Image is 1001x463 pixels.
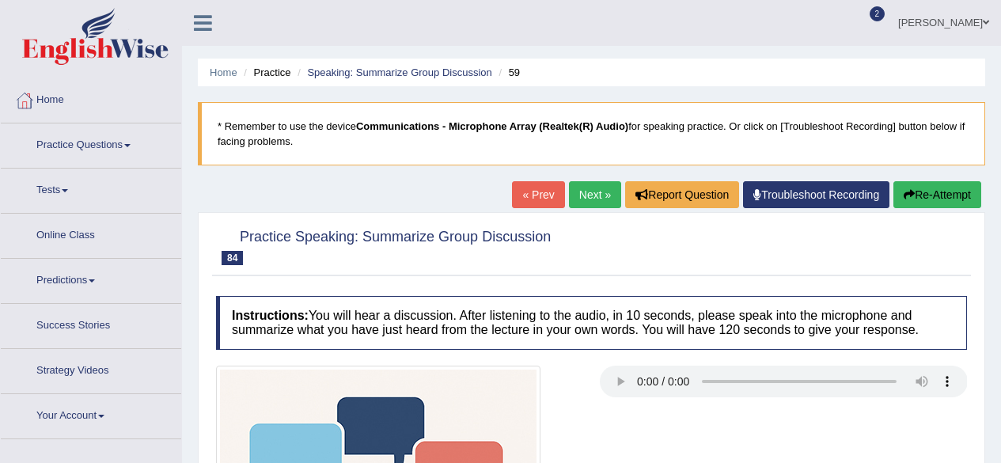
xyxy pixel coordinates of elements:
[307,66,491,78] a: Speaking: Summarize Group Discussion
[356,120,628,132] b: Communications - Microphone Array (Realtek(R) Audio)
[198,102,985,165] blockquote: * Remember to use the device for speaking practice. Or click on [Troubleshoot Recording] button b...
[1,78,181,118] a: Home
[1,169,181,208] a: Tests
[1,394,181,434] a: Your Account
[569,181,621,208] a: Next »
[240,65,290,80] li: Practice
[1,123,181,163] a: Practice Questions
[893,181,981,208] button: Re-Attempt
[512,181,564,208] a: « Prev
[232,309,309,322] b: Instructions:
[1,259,181,298] a: Predictions
[216,226,551,265] h2: Practice Speaking: Summarize Group Discussion
[495,65,520,80] li: 59
[1,304,181,343] a: Success Stories
[216,296,967,349] h4: You will hear a discussion. After listening to the audio, in 10 seconds, please speak into the mi...
[1,214,181,253] a: Online Class
[1,349,181,389] a: Strategy Videos
[625,181,739,208] button: Report Question
[743,181,889,208] a: Troubleshoot Recording
[210,66,237,78] a: Home
[222,251,243,265] span: 84
[870,6,885,21] span: 2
